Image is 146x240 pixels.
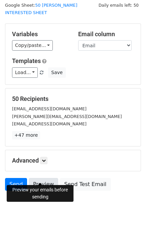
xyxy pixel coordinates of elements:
[12,95,134,103] h5: 50 Recipients
[5,3,77,15] small: Google Sheet:
[12,31,68,38] h5: Variables
[12,131,40,139] a: +47 more
[29,178,58,191] a: Preview
[12,67,38,78] a: Load...
[48,67,65,78] button: Save
[12,157,134,164] h5: Advanced
[96,3,141,8] a: Daily emails left: 50
[78,31,134,38] h5: Email column
[60,178,111,191] a: Send Test Email
[12,106,87,111] small: [EMAIL_ADDRESS][DOMAIN_NAME]
[12,114,122,119] small: [PERSON_NAME][EMAIL_ADDRESS][DOMAIN_NAME]
[12,40,53,51] a: Copy/paste...
[96,2,141,9] span: Daily emails left: 50
[12,57,41,64] a: Templates
[12,121,87,126] small: [EMAIL_ADDRESS][DOMAIN_NAME]
[5,3,77,15] a: 50 [PERSON_NAME] INTERESTED SHEET
[113,208,146,240] iframe: Chat Widget
[7,185,74,202] div: Preview your emails before sending
[5,178,27,191] a: Send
